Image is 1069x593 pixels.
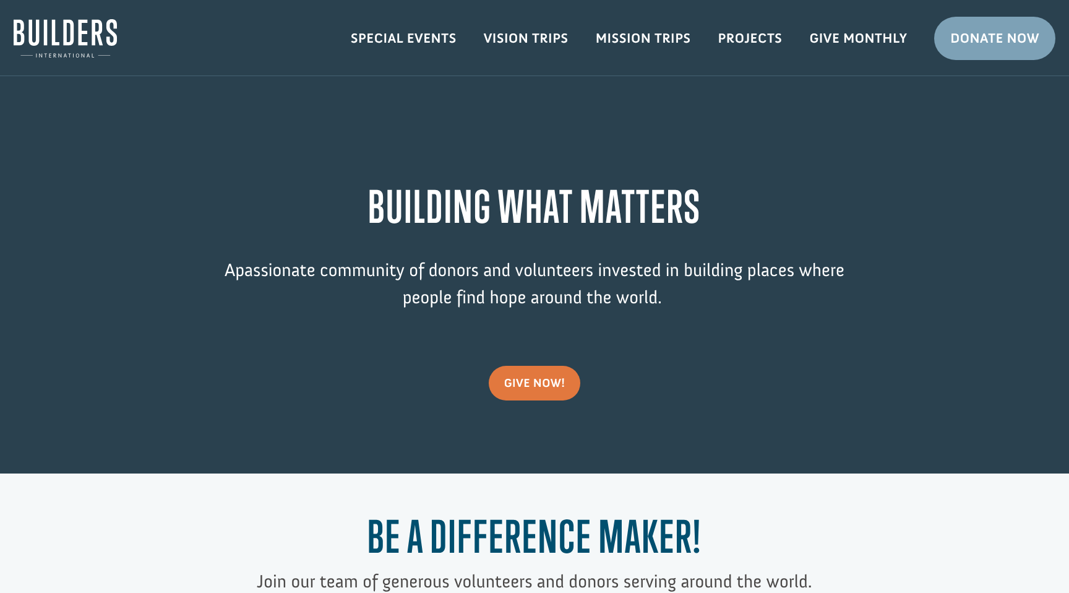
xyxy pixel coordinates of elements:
h1: BUILDING WHAT MATTERS [200,181,869,238]
a: Projects [705,20,796,56]
span: Join our team of generous volunteers and donors serving around the world. [257,570,812,592]
a: Vision Trips [470,20,582,56]
a: Give Monthly [796,20,921,56]
a: give now! [489,366,581,400]
p: passionate community of donors and volunteers invested in building places where people find hope ... [200,257,869,329]
h1: Be a Difference Maker! [200,511,869,568]
a: Special Events [337,20,470,56]
a: Donate Now [934,17,1055,60]
img: Builders International [14,19,117,58]
span: A [225,259,235,281]
a: Mission Trips [582,20,705,56]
